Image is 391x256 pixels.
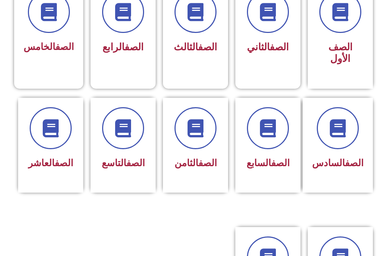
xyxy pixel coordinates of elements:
span: العاشر [28,158,73,168]
a: الصف [345,158,363,168]
a: الصف [198,158,217,168]
span: السابع [247,158,290,168]
span: الثامن [175,158,217,168]
a: الصف [55,158,73,168]
a: الصف [55,41,74,52]
span: الرابع [102,41,144,53]
span: الخامس [24,41,74,52]
a: الصف [270,41,289,53]
a: الصف [198,41,217,53]
span: الصف الأول [328,41,353,64]
span: الثاني [247,41,289,53]
span: التاسع [102,158,145,168]
a: الصف [126,158,145,168]
a: الصف [125,41,144,53]
a: الصف [271,158,290,168]
span: السادس [312,158,363,168]
span: الثالث [174,41,217,53]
